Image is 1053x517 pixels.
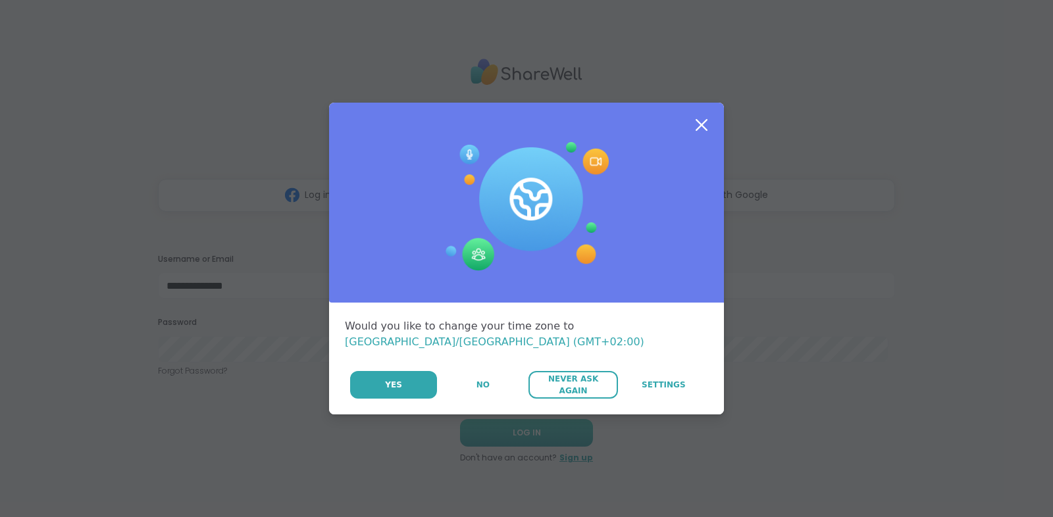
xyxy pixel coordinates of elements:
[535,373,611,397] span: Never Ask Again
[345,318,708,350] div: Would you like to change your time zone to
[642,379,686,391] span: Settings
[476,379,490,391] span: No
[438,371,527,399] button: No
[385,379,402,391] span: Yes
[619,371,708,399] a: Settings
[345,335,644,348] span: [GEOGRAPHIC_DATA]/[GEOGRAPHIC_DATA] (GMT+02:00)
[444,142,609,271] img: Session Experience
[528,371,617,399] button: Never Ask Again
[350,371,437,399] button: Yes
